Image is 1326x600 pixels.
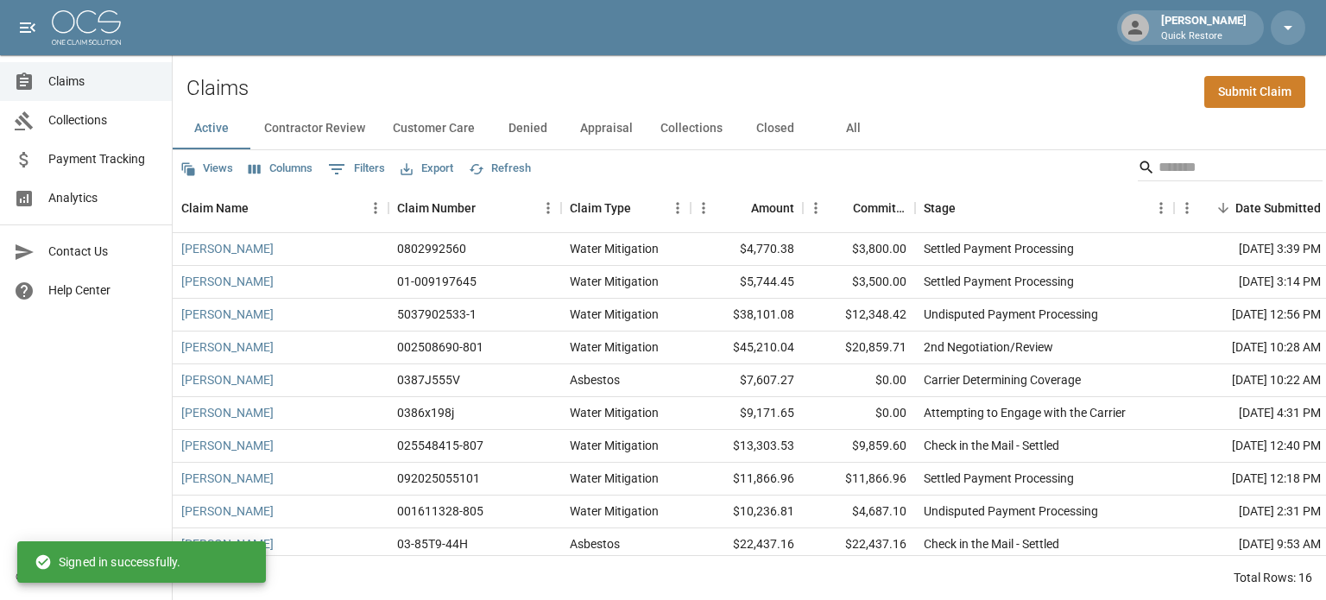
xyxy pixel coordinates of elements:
div: 03-85T9-44H [397,535,468,553]
button: Sort [249,196,273,220]
div: Claim Type [570,184,631,232]
div: Asbestos [570,371,620,388]
div: Water Mitigation [570,338,659,356]
span: Collections [48,111,158,129]
div: $7,607.27 [691,364,803,397]
div: Total Rows: 16 [1234,569,1312,586]
div: Committed Amount [803,184,915,232]
div: Check in the Mail - Settled [924,437,1059,454]
div: $11,866.96 [803,463,915,496]
div: $4,770.38 [691,233,803,266]
button: Sort [476,196,500,220]
div: $22,437.16 [691,528,803,561]
button: Export [396,155,458,182]
div: dynamic tabs [173,108,1326,149]
div: Attempting to Engage with the Carrier [924,404,1126,421]
div: Undisputed Payment Processing [924,502,1098,520]
button: All [814,108,892,149]
button: Views [176,155,237,182]
button: Sort [829,196,853,220]
a: [PERSON_NAME] [181,502,274,520]
div: Claim Name [173,184,388,232]
div: Water Mitigation [570,437,659,454]
div: Search [1138,154,1323,185]
div: Claim Number [388,184,561,232]
button: Select columns [244,155,317,182]
button: Menu [1148,195,1174,221]
div: 0802992560 [397,240,466,257]
button: Menu [363,195,388,221]
div: Claim Type [561,184,691,232]
button: Closed [736,108,814,149]
div: Undisputed Payment Processing [924,306,1098,323]
div: Check in the Mail - Settled [924,535,1059,553]
div: Amount [751,184,794,232]
div: Water Mitigation [570,306,659,323]
div: 0387J555V [397,371,460,388]
a: [PERSON_NAME] [181,404,274,421]
div: 01-009197645 [397,273,477,290]
div: Signed in successfully. [35,546,180,578]
div: Settled Payment Processing [924,273,1074,290]
p: Quick Restore [1161,29,1247,44]
div: $20,859.71 [803,332,915,364]
div: $5,744.45 [691,266,803,299]
div: Amount [691,184,803,232]
div: $11,866.96 [691,463,803,496]
div: 0386x198j [397,404,454,421]
img: ocs-logo-white-transparent.png [52,10,121,45]
div: $22,437.16 [803,528,915,561]
div: Water Mitigation [570,273,659,290]
div: $13,303.53 [691,430,803,463]
div: Carrier Determining Coverage [924,371,1081,388]
div: $9,171.65 [691,397,803,430]
button: Sort [631,196,655,220]
div: Settled Payment Processing [924,470,1074,487]
button: Appraisal [566,108,647,149]
div: $9,859.60 [803,430,915,463]
button: Sort [1211,196,1235,220]
button: Collections [647,108,736,149]
div: Water Mitigation [570,404,659,421]
a: [PERSON_NAME] [181,273,274,290]
div: $10,236.81 [691,496,803,528]
div: Settled Payment Processing [924,240,1074,257]
span: Contact Us [48,243,158,261]
div: Committed Amount [853,184,906,232]
div: [PERSON_NAME] [1154,12,1253,43]
span: Help Center [48,281,158,300]
div: $4,687.10 [803,496,915,528]
div: Asbestos [570,535,620,553]
div: $0.00 [803,364,915,397]
div: Stage [915,184,1174,232]
div: Stage [924,184,956,232]
span: Analytics [48,189,158,207]
button: Active [173,108,250,149]
button: Contractor Review [250,108,379,149]
div: $45,210.04 [691,332,803,364]
div: Date Submitted [1235,184,1321,232]
div: 025548415-807 [397,437,483,454]
a: Submit Claim [1204,76,1305,108]
button: Customer Care [379,108,489,149]
button: Denied [489,108,566,149]
div: Claim Name [181,184,249,232]
a: [PERSON_NAME] [181,371,274,388]
span: Payment Tracking [48,150,158,168]
a: [PERSON_NAME] [181,240,274,257]
div: $3,800.00 [803,233,915,266]
button: Menu [1174,195,1200,221]
div: $3,500.00 [803,266,915,299]
div: 002508690-801 [397,338,483,356]
div: 092025055101 [397,470,480,487]
button: Show filters [324,155,389,183]
div: Water Mitigation [570,502,659,520]
button: Menu [691,195,717,221]
button: Menu [803,195,829,221]
div: Water Mitigation [570,240,659,257]
div: © 2025 One Claim Solution [16,568,156,585]
h2: Claims [186,76,249,101]
a: [PERSON_NAME] [181,437,274,454]
div: Claim Number [397,184,476,232]
button: Sort [727,196,751,220]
